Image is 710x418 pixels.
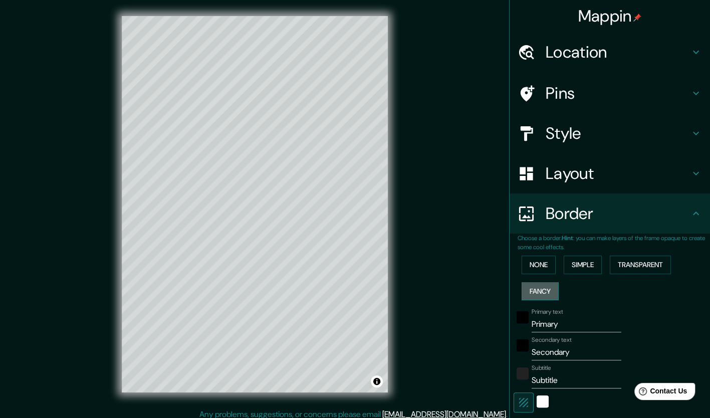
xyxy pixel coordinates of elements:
[633,14,641,22] img: pin-icon.png
[517,311,529,323] button: black
[532,364,551,372] label: Subtitle
[610,256,671,274] button: Transparent
[510,32,710,72] div: Location
[517,339,529,351] button: black
[546,163,690,183] h4: Layout
[510,153,710,193] div: Layout
[518,234,710,252] p: Choose a border. : you can make layers of the frame opaque to create some cool effects.
[522,256,556,274] button: None
[546,83,690,103] h4: Pins
[562,234,573,242] b: Hint
[510,113,710,153] div: Style
[537,395,549,407] button: white
[522,282,559,301] button: Fancy
[532,336,572,344] label: Secondary text
[546,203,690,224] h4: Border
[546,123,690,143] h4: Style
[510,73,710,113] div: Pins
[578,6,642,26] h4: Mappin
[564,256,602,274] button: Simple
[371,375,383,387] button: Toggle attribution
[546,42,690,62] h4: Location
[517,367,529,379] button: color-222222
[510,193,710,234] div: Border
[532,308,563,316] label: Primary text
[621,379,699,407] iframe: Help widget launcher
